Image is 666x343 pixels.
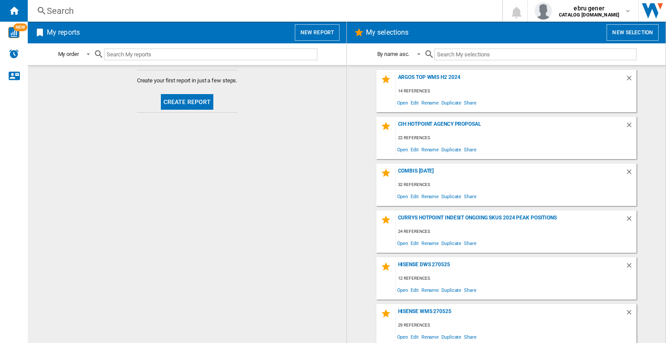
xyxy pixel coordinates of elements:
[396,97,410,108] span: Open
[420,237,440,249] span: Rename
[396,273,637,284] div: 12 references
[396,284,410,296] span: Open
[409,97,420,108] span: Edit
[377,51,410,57] div: By name asc.
[409,237,420,249] span: Edit
[409,284,420,296] span: Edit
[396,215,625,226] div: CURRYS HOTPOINT INDESIT ONGOING SKUS 2024 PEAK POSITIONS
[364,24,410,41] h2: My selections
[396,308,625,320] div: HISENSE WMs 270525
[625,168,637,180] div: Delete
[420,331,440,343] span: Rename
[396,320,637,331] div: 29 references
[607,24,659,41] button: New selection
[535,2,552,20] img: profile.jpg
[559,12,619,18] b: CATALOG [DOMAIN_NAME]
[409,331,420,343] span: Edit
[396,121,625,133] div: CIH HOTPOINT AGENCY PROPOSAL
[420,284,440,296] span: Rename
[625,215,637,226] div: Delete
[420,190,440,202] span: Rename
[8,27,20,38] img: wise-card.svg
[463,144,478,155] span: Share
[440,97,463,108] span: Duplicate
[409,144,420,155] span: Edit
[396,331,410,343] span: Open
[47,5,480,17] div: Search
[396,74,625,86] div: ARGOS TOP WMS H2 2024
[463,284,478,296] span: Share
[625,261,637,273] div: Delete
[625,121,637,133] div: Delete
[463,97,478,108] span: Share
[559,4,619,13] span: ebru gener
[440,190,463,202] span: Duplicate
[9,49,19,59] img: alerts-logo.svg
[409,190,420,202] span: Edit
[440,237,463,249] span: Duplicate
[396,237,410,249] span: Open
[396,226,637,237] div: 24 references
[625,308,637,320] div: Delete
[463,190,478,202] span: Share
[396,168,625,180] div: COMBIS [DATE]
[434,49,636,60] input: Search My selections
[463,237,478,249] span: Share
[396,190,410,202] span: Open
[396,86,637,97] div: 14 references
[58,51,79,57] div: My order
[396,133,637,144] div: 22 references
[420,144,440,155] span: Rename
[396,144,410,155] span: Open
[295,24,340,41] button: New report
[396,180,637,190] div: 32 references
[440,331,463,343] span: Duplicate
[625,74,637,86] div: Delete
[161,94,214,110] button: Create report
[45,24,82,41] h2: My reports
[13,23,27,31] span: NEW
[420,97,440,108] span: Rename
[396,261,625,273] div: HISENSE DWs 270525
[440,144,463,155] span: Duplicate
[104,49,317,60] input: Search My reports
[463,331,478,343] span: Share
[440,284,463,296] span: Duplicate
[137,77,238,85] span: Create your first report in just a few steps.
